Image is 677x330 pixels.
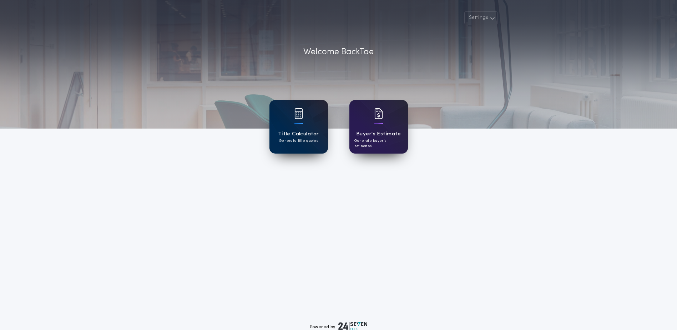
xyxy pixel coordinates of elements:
[374,108,383,119] img: card icon
[279,138,318,144] p: Generate title quotes
[349,100,408,154] a: card iconBuyer's EstimateGenerate buyer's estimates
[464,11,498,24] button: Settings
[356,130,401,138] h1: Buyer's Estimate
[278,130,319,138] h1: Title Calculator
[269,100,328,154] a: card iconTitle CalculatorGenerate title quotes
[294,108,303,119] img: card icon
[303,46,374,59] p: Welcome Back Tae
[354,138,403,149] p: Generate buyer's estimates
